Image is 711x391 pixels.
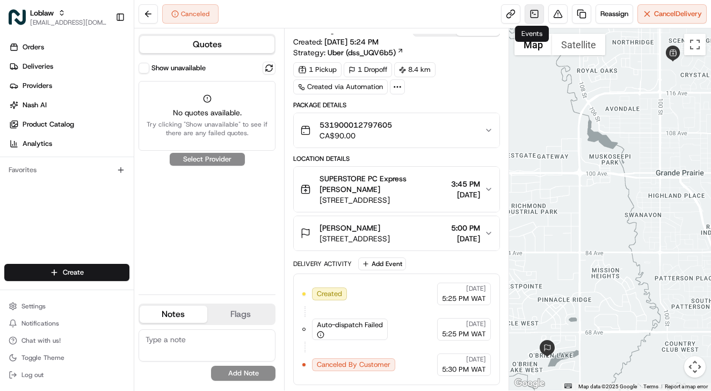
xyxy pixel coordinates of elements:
[578,383,637,389] span: Map data ©2025 Google
[451,233,480,244] span: [DATE]
[4,39,134,56] a: Orders
[451,223,480,233] span: 5:00 PM
[4,161,129,179] div: Favorites
[4,264,129,281] button: Create
[293,24,337,34] h3: Summary
[466,355,486,364] span: [DATE]
[9,9,26,26] img: Loblaw
[344,62,392,77] div: 1 Dropoff
[442,294,486,304] span: 5:25 PM WAT
[293,47,404,58] div: Strategy:
[21,353,64,362] span: Toggle Theme
[107,182,130,190] span: Pylon
[317,360,390,370] span: Canceled By Customer
[442,365,486,374] span: 5:30 PM WAT
[294,167,499,212] button: SUPERSTORE PC Express [PERSON_NAME][STREET_ADDRESS]3:45 PM[DATE]
[11,43,195,60] p: Welcome 👋
[4,135,134,152] a: Analytics
[328,47,396,58] span: Uber (dss_UQV6b5)
[293,101,500,109] div: Package Details
[294,113,499,147] button: 531900012797605CA$90.00
[23,62,53,71] span: Deliveries
[4,116,134,133] a: Product Catalog
[146,107,269,118] span: No quotes available.
[21,319,59,328] span: Notifications
[515,26,549,42] div: Events
[23,120,74,129] span: Product Catalog
[23,100,47,110] span: Nash AI
[665,383,708,389] a: Report a map error
[21,156,82,166] span: Knowledge Base
[4,77,134,94] a: Providers
[643,383,658,389] a: Terms
[21,336,61,345] span: Chat with us!
[320,233,390,244] span: [STREET_ADDRESS]
[451,189,480,200] span: [DATE]
[162,4,219,24] button: Canceled
[11,102,30,122] img: 1736555255976-a54dd68f-1ca7-489b-9aae-adbdc363a1c4
[76,181,130,190] a: Powered byPylon
[358,257,406,270] button: Add Event
[514,34,552,55] button: Show street map
[4,316,129,331] button: Notifications
[86,151,177,171] a: 💻API Documentation
[466,320,486,328] span: [DATE]
[466,284,486,293] span: [DATE]
[320,130,392,141] span: CA$90.00
[101,156,172,166] span: API Documentation
[600,9,628,19] span: Reassign
[294,216,499,250] button: [PERSON_NAME][STREET_ADDRESS]5:00 PM[DATE]
[11,157,19,165] div: 📗
[293,154,500,163] div: Location Details
[320,223,380,233] span: [PERSON_NAME]
[293,36,379,47] span: Created:
[320,173,447,195] span: SUPERSTORE PC Express [PERSON_NAME]
[684,34,706,55] button: Toggle fullscreen view
[11,11,32,32] img: Nash
[183,106,195,119] button: Start new chat
[320,120,392,130] span: 531900012797605
[23,139,52,149] span: Analytics
[451,179,480,189] span: 3:45 PM
[324,37,379,47] span: [DATE] 5:24 PM
[4,4,111,30] button: LoblawLoblaw[EMAIL_ADDRESS][DOMAIN_NAME]
[91,157,99,165] div: 💻
[654,9,702,19] span: Cancel Delivery
[637,4,707,24] button: CancelDelivery
[63,268,84,277] span: Create
[293,62,342,77] div: 1 Pickup
[552,34,605,55] button: Show satellite imagery
[6,151,86,171] a: 📗Knowledge Base
[23,42,44,52] span: Orders
[30,18,107,27] button: [EMAIL_ADDRESS][DOMAIN_NAME]
[4,58,134,75] a: Deliveries
[140,306,207,323] button: Notes
[4,97,134,114] a: Nash AI
[596,4,633,24] button: Reassign
[293,260,352,268] div: Delivery Activity
[394,62,436,77] div: 8.4 km
[512,377,547,390] a: Open this area in Google Maps (opens a new window)
[151,63,206,73] label: Show unavailable
[37,113,136,122] div: We're available if you need us!
[684,356,706,378] button: Map camera controls
[23,81,52,91] span: Providers
[140,36,274,53] button: Quotes
[4,299,129,314] button: Settings
[21,302,46,311] span: Settings
[328,47,404,58] a: Uber (dss_UQV6b5)
[4,333,129,348] button: Chat with us!
[320,195,447,205] span: [STREET_ADDRESS]
[207,306,275,323] button: Flags
[28,69,177,80] input: Clear
[30,8,54,18] button: Loblaw
[564,383,572,388] button: Keyboard shortcuts
[293,79,388,94] a: Created via Automation
[21,371,43,379] span: Log out
[4,367,129,382] button: Log out
[317,289,342,299] span: Created
[512,377,547,390] img: Google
